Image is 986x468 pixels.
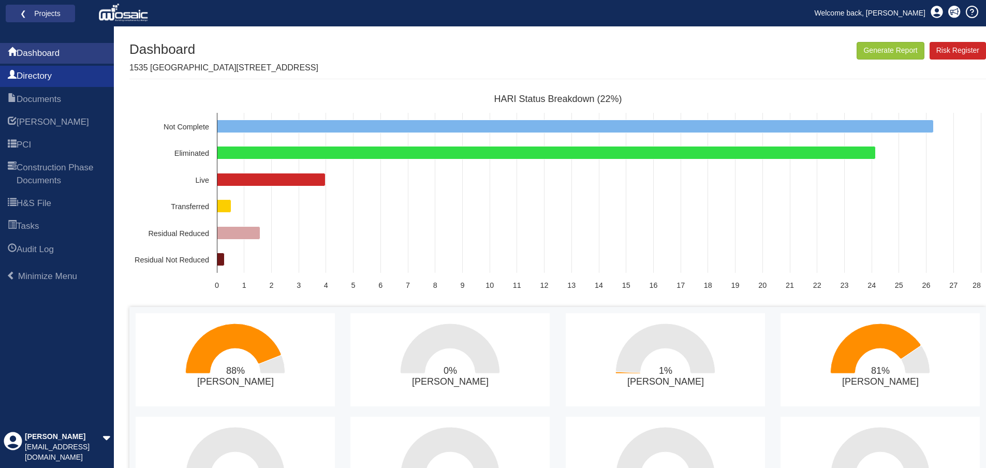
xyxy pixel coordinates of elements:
text: 9 [460,281,464,289]
text: 28 [973,281,981,289]
div: Profile [4,432,22,463]
svg: 1%​Elena Verdera Pastor [566,313,765,406]
span: PCI [17,139,31,151]
text: 81% [PERSON_NAME] [842,365,919,387]
text: 4 [324,281,328,289]
text: 21 [786,281,794,289]
text: 8 [433,281,437,289]
a: ❮ Projects [12,7,68,20]
span: Tasks [17,220,39,232]
h1: Dashboard [129,42,318,57]
svg: HARI Status Breakdown (22%) [129,90,986,297]
text: 15 [622,281,630,289]
span: Documents [17,93,61,106]
span: Minimize Menu [18,271,77,281]
iframe: Chat [942,421,978,460]
span: HARI [8,116,17,129]
text: HARI Status Breakdown (22%) [494,94,622,104]
span: Directory [17,70,52,82]
span: Documents [8,94,17,106]
svg: 81%​Ben Thompson [781,313,980,406]
text: Transferred [171,202,209,211]
span: Audit Log [8,244,17,256]
span: Construction Phase Documents [17,162,106,187]
div: [EMAIL_ADDRESS][DOMAIN_NAME] [25,442,102,463]
span: Audit Log [17,243,54,256]
text: 23 [840,281,848,289]
text: 88% [PERSON_NAME] [197,365,274,387]
div: [PERSON_NAME] [25,432,102,442]
a: Risk Register [930,42,986,60]
text: 0 [215,281,219,289]
button: Generate Report [857,42,924,60]
text: 27 [949,281,958,289]
text: 20 [758,281,767,289]
span: Dashboard [17,47,60,60]
text: 17 [676,281,685,289]
span: Tasks [8,221,17,233]
img: logo_white.png [98,3,151,23]
text: 25 [895,281,903,289]
span: Directory [8,70,17,83]
span: Dashboard [8,48,17,60]
p: 1535 [GEOGRAPHIC_DATA][STREET_ADDRESS] [129,62,318,74]
text: Live [196,176,209,184]
text: 1 [242,281,246,289]
span: H&S File [17,197,51,210]
text: Residual Not Reduced [135,256,209,264]
text: 6 [378,281,382,289]
span: Construction Phase Documents [8,162,17,187]
text: 3 [297,281,301,289]
text: 26 [922,281,931,289]
text: Not Complete [164,123,209,131]
text: 22 [813,281,821,289]
svg: 0%​Luciana Scozzina [350,313,550,406]
text: 14 [595,281,603,289]
text: 12 [540,281,549,289]
text: 24 [867,281,876,289]
text: 0% [PERSON_NAME] [412,365,489,387]
text: Residual Reduced [148,229,209,238]
text: 7 [406,281,410,289]
text: 13 [567,281,576,289]
text: 1% [PERSON_NAME] [627,365,703,387]
text: 5 [351,281,356,289]
text: 18 [704,281,712,289]
span: PCI [8,139,17,152]
svg: 88%​John Harding [136,313,335,406]
text: 2 [269,281,273,289]
span: HARI [17,116,89,128]
text: 16 [649,281,657,289]
a: Welcome back, [PERSON_NAME] [807,5,933,21]
span: H&S File [8,198,17,210]
text: 10 [485,281,494,289]
span: Minimize Menu [7,271,16,280]
text: 11 [513,281,521,289]
text: Eliminated [174,149,209,157]
text: 19 [731,281,740,289]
